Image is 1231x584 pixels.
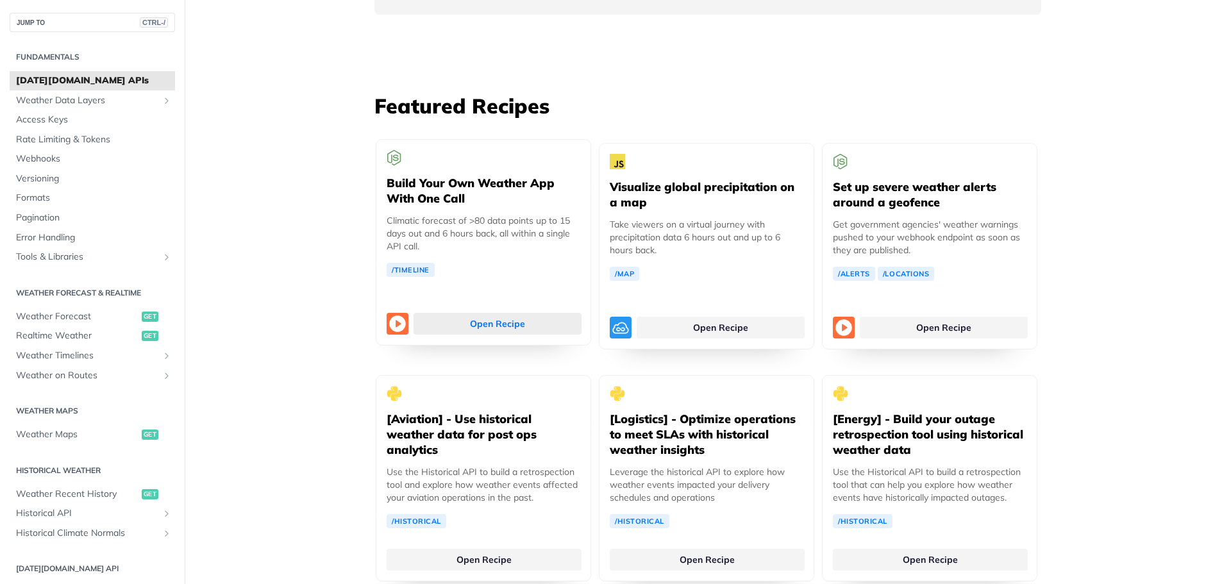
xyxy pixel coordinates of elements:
a: Open Recipe [387,549,582,571]
a: Webhooks [10,149,175,169]
h5: [Aviation] - Use historical weather data for post ops analytics [387,412,580,458]
a: Open Recipe [610,549,805,571]
span: Weather Maps [16,428,138,441]
span: Pagination [16,212,172,224]
span: Historical API [16,507,158,520]
span: get [142,430,158,440]
a: Historical APIShow subpages for Historical API [10,504,175,523]
span: Tools & Libraries [16,251,158,263]
p: Use the Historical API to build a retrospection tool that can help you explore how weather events... [833,465,1026,504]
a: Weather Forecastget [10,307,175,326]
a: Weather Recent Historyget [10,485,175,504]
a: Tools & LibrariesShow subpages for Tools & Libraries [10,247,175,267]
a: [DATE][DOMAIN_NAME] APIs [10,71,175,90]
span: Weather on Routes [16,369,158,382]
a: Error Handling [10,228,175,247]
h5: [Logistics] - Optimize operations to meet SLAs with historical weather insights [610,412,803,458]
a: Access Keys [10,110,175,129]
p: Get government agencies' weather warnings pushed to your webhook endpoint as soon as they are pub... [833,218,1026,256]
button: Show subpages for Weather Data Layers [162,96,172,106]
p: Use the Historical API to build a retrospection tool and explore how weather events affected your... [387,465,580,504]
span: Rate Limiting & Tokens [16,133,172,146]
h5: Set up severe weather alerts around a geofence [833,179,1026,210]
span: get [142,331,158,341]
p: Take viewers on a virtual journey with precipitation data 6 hours out and up to 6 hours back. [610,218,803,256]
span: Versioning [16,172,172,185]
span: Webhooks [16,153,172,165]
span: Historical Climate Normals [16,527,158,540]
span: Formats [16,192,172,204]
h5: Visualize global precipitation on a map [610,179,803,210]
span: Weather Recent History [16,488,138,501]
span: Error Handling [16,231,172,244]
a: Historical Climate NormalsShow subpages for Historical Climate Normals [10,524,175,543]
a: /Locations [878,267,935,281]
a: /Map [610,267,639,281]
a: Weather Data LayersShow subpages for Weather Data Layers [10,91,175,110]
a: /Historical [610,514,669,528]
a: /Historical [387,514,446,528]
h2: Historical Weather [10,465,175,476]
button: Show subpages for Historical API [162,508,172,519]
button: JUMP TOCTRL-/ [10,13,175,32]
h2: Weather Maps [10,405,175,417]
a: Weather on RoutesShow subpages for Weather on Routes [10,366,175,385]
h5: Build Your Own Weather App With One Call [387,176,580,206]
h3: Featured Recipes [374,92,1041,120]
a: Open Recipe [860,317,1028,338]
h5: [Energy] - Build your outage retrospection tool using historical weather data [833,412,1026,458]
span: CTRL-/ [140,17,168,28]
span: Access Keys [16,113,172,126]
a: Versioning [10,169,175,188]
a: Weather TimelinesShow subpages for Weather Timelines [10,346,175,365]
a: /Alerts [833,267,875,281]
span: get [142,312,158,322]
p: Leverage the historical API to explore how weather events impacted your delivery schedules and op... [610,465,803,504]
a: Open Recipe [414,313,582,335]
p: Climatic forecast of >80 data points up to 15 days out and 6 hours back, all within a single API ... [387,214,580,253]
button: Show subpages for Historical Climate Normals [162,528,172,538]
a: Open Recipe [833,549,1028,571]
span: get [142,489,158,499]
a: Realtime Weatherget [10,326,175,346]
span: Weather Timelines [16,349,158,362]
a: Pagination [10,208,175,228]
a: Formats [10,188,175,208]
h2: [DATE][DOMAIN_NAME] API [10,563,175,574]
a: Weather Mapsget [10,425,175,444]
a: /Timeline [387,263,435,277]
button: Show subpages for Weather Timelines [162,351,172,361]
span: Weather Data Layers [16,94,158,107]
h2: Weather Forecast & realtime [10,287,175,299]
span: Realtime Weather [16,330,138,342]
a: Open Recipe [637,317,805,338]
h2: Fundamentals [10,51,175,63]
a: /Historical [833,514,892,528]
button: Show subpages for Tools & Libraries [162,252,172,262]
span: [DATE][DOMAIN_NAME] APIs [16,74,172,87]
button: Show subpages for Weather on Routes [162,371,172,381]
a: Rate Limiting & Tokens [10,130,175,149]
span: Weather Forecast [16,310,138,323]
